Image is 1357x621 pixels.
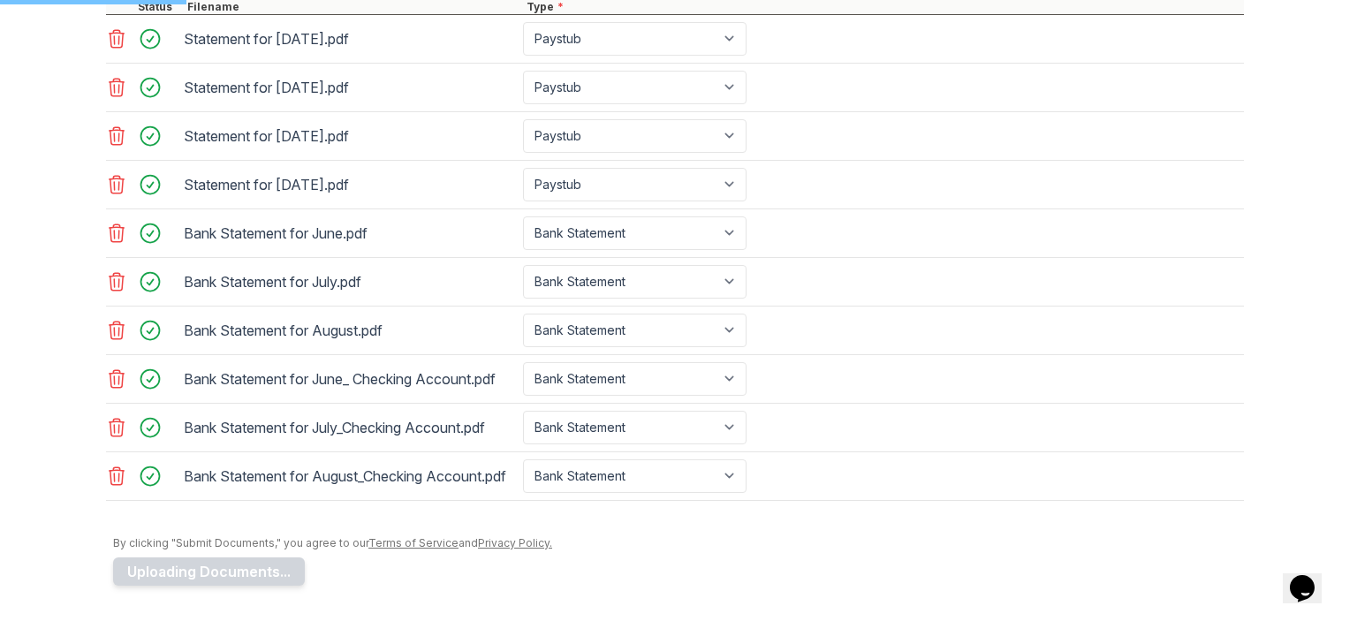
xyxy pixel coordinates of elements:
[184,73,516,102] div: Statement for [DATE].pdf
[184,170,516,199] div: Statement for [DATE].pdf
[368,536,459,549] a: Terms of Service
[113,557,305,586] button: Uploading Documents...
[184,365,516,393] div: Bank Statement for June_ Checking Account.pdf
[184,462,516,490] div: Bank Statement for August_Checking Account.pdf
[184,413,516,442] div: Bank Statement for July_Checking Account.pdf
[1283,550,1339,603] iframe: chat widget
[184,316,516,345] div: Bank Statement for August.pdf
[113,536,1244,550] div: By clicking "Submit Documents," you agree to our and
[184,268,516,296] div: Bank Statement for July.pdf
[478,536,552,549] a: Privacy Policy.
[184,122,516,150] div: Statement for [DATE].pdf
[184,25,516,53] div: Statement for [DATE].pdf
[184,219,516,247] div: Bank Statement for June.pdf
